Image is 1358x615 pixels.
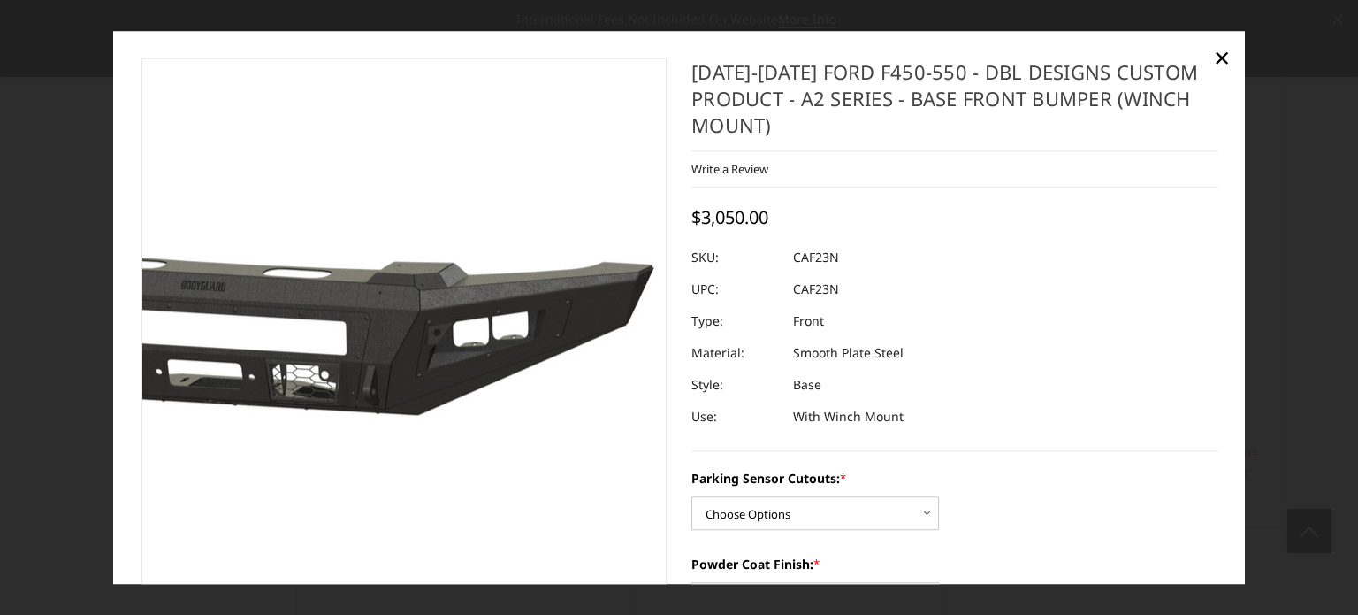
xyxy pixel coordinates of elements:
[1270,530,1358,615] iframe: Chat Widget
[691,242,780,273] dt: SKU:
[691,273,780,305] dt: UPC:
[141,58,668,589] a: 2023-2025 Ford F450-550 - DBL Designs Custom Product - A2 Series - Base Front Bumper (winch mount)
[691,58,1217,151] h1: [DATE]-[DATE] Ford F450-550 - DBL Designs Custom Product - A2 Series - Base Front Bumper (winch m...
[1214,38,1230,76] span: ×
[691,401,780,433] dt: Use:
[691,337,780,369] dt: Material:
[1208,43,1236,72] a: Close
[691,369,780,401] dt: Style:
[793,401,904,433] dd: With Winch Mount
[691,555,1217,573] label: Powder Coat Finish:
[691,205,768,229] span: $3,050.00
[793,337,904,369] dd: Smooth Plate Steel
[691,469,1217,488] label: Parking Sensor Cutouts:
[793,369,821,401] dd: Base
[793,305,824,337] dd: Front
[793,273,839,305] dd: CAF23N
[691,305,780,337] dt: Type:
[691,161,768,177] a: Write a Review
[793,242,839,273] dd: CAF23N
